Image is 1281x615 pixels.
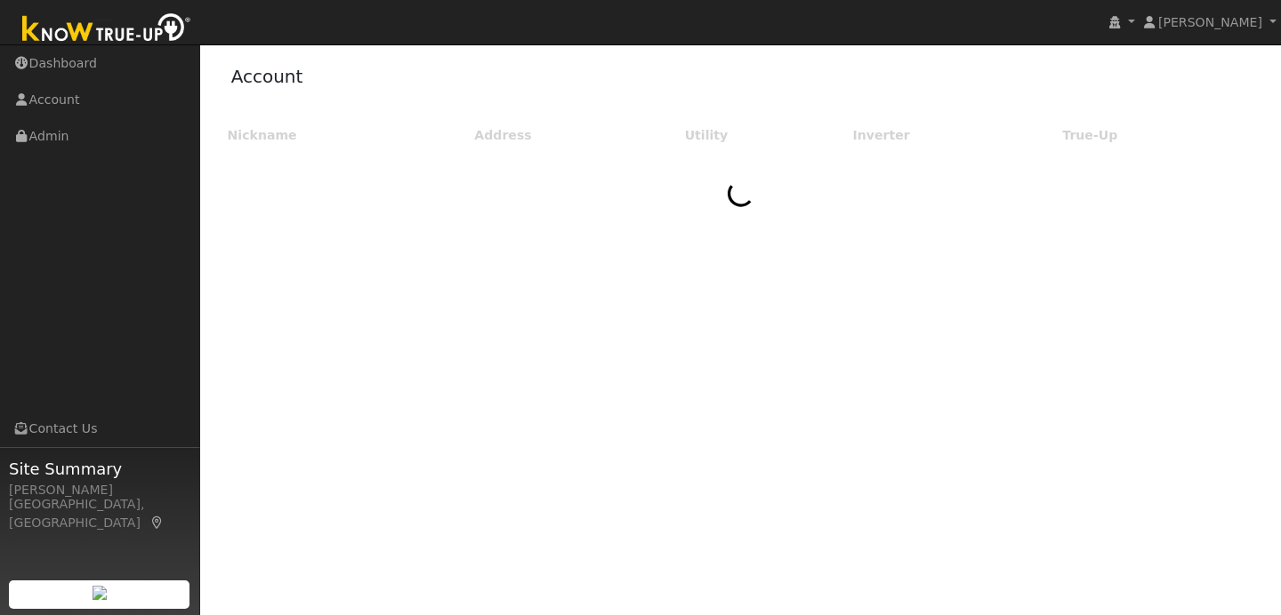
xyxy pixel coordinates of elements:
img: Know True-Up [13,10,200,50]
span: [PERSON_NAME] [1158,15,1262,29]
div: [PERSON_NAME] [9,481,190,499]
a: Map [149,515,165,530]
img: retrieve [93,586,107,600]
span: Site Summary [9,457,190,481]
div: [GEOGRAPHIC_DATA], [GEOGRAPHIC_DATA] [9,495,190,532]
a: Account [231,66,303,87]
